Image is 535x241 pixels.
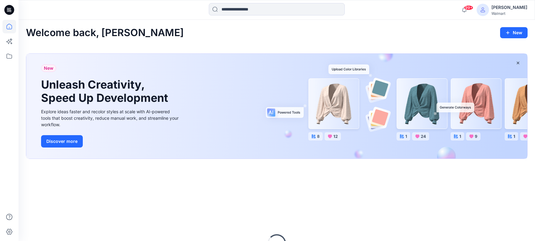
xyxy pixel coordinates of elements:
span: 99+ [464,5,473,10]
div: [PERSON_NAME] [491,4,527,11]
svg: avatar [480,7,485,12]
h1: Unleash Creativity, Speed Up Development [41,78,171,105]
a: Discover more [41,135,180,148]
button: New [500,27,528,38]
span: New [44,64,53,72]
div: Explore ideas faster and recolor styles at scale with AI-powered tools that boost creativity, red... [41,108,180,128]
div: Walmart [491,11,527,16]
button: Discover more [41,135,83,148]
h2: Welcome back, [PERSON_NAME] [26,27,184,39]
